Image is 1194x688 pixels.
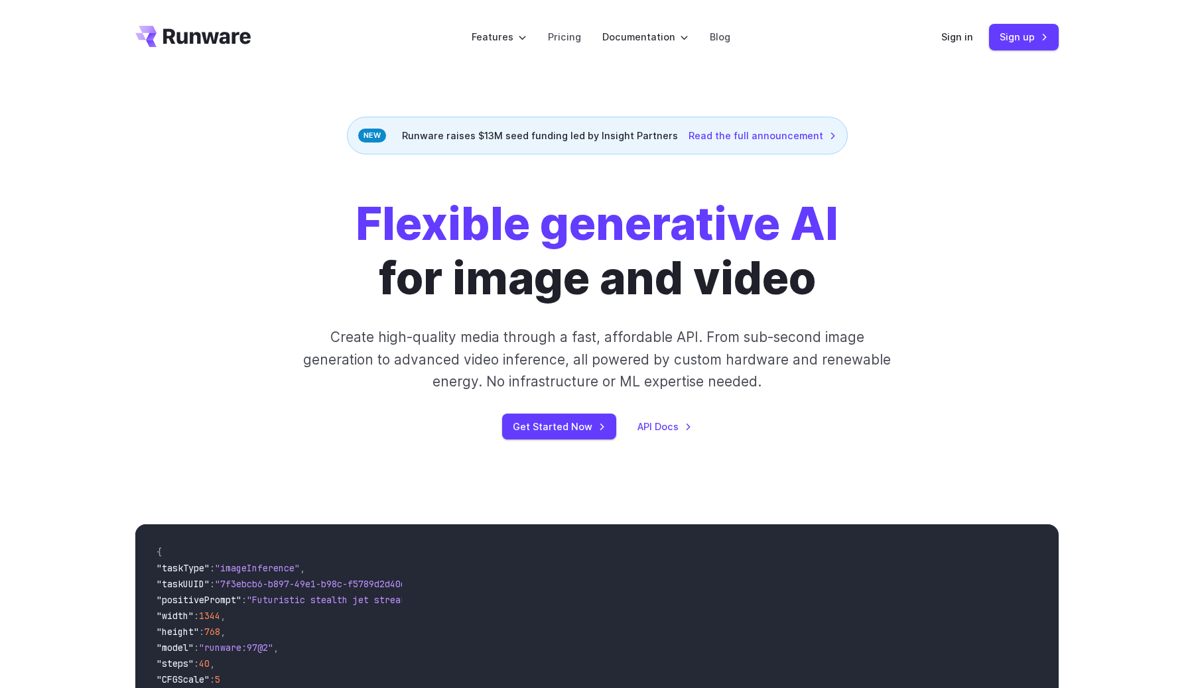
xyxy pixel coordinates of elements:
span: "model" [157,642,194,654]
span: : [194,642,199,654]
span: 768 [204,626,220,638]
span: "CFGScale" [157,673,210,685]
span: "height" [157,626,199,638]
p: Create high-quality media through a fast, affordable API. From sub-second image generation to adv... [302,326,893,392]
a: Blog [710,29,730,44]
span: "Futuristic stealth jet streaking through a neon-lit cityscape with glowing purple exhaust" [247,594,730,606]
span: : [210,578,215,590]
a: API Docs [637,419,692,434]
span: "runware:97@2" [199,642,273,654]
a: Get Started Now [502,414,616,439]
span: 5 [215,673,220,685]
a: Pricing [548,29,581,44]
span: "steps" [157,658,194,669]
span: : [210,562,215,574]
strong: Flexible generative AI [356,196,838,251]
span: : [194,658,199,669]
span: , [210,658,215,669]
span: "taskUUID" [157,578,210,590]
span: 1344 [199,610,220,622]
span: : [194,610,199,622]
span: { [157,546,162,558]
label: Documentation [602,29,689,44]
span: , [220,626,226,638]
a: Sign in [941,29,973,44]
span: "width" [157,610,194,622]
span: , [220,610,226,622]
a: Read the full announcement [689,128,836,143]
span: "imageInference" [215,562,300,574]
a: Go to / [135,26,251,47]
a: Sign up [989,24,1059,50]
span: 40 [199,658,210,669]
span: "taskType" [157,562,210,574]
h1: for image and video [356,197,838,305]
label: Features [472,29,527,44]
span: , [300,562,305,574]
span: : [199,626,204,638]
span: "7f3ebcb6-b897-49e1-b98c-f5789d2d40d7" [215,578,417,590]
div: Runware raises $13M seed funding led by Insight Partners [347,117,848,154]
span: : [210,673,215,685]
span: , [273,642,279,654]
span: : [241,594,247,606]
span: "positivePrompt" [157,594,241,606]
